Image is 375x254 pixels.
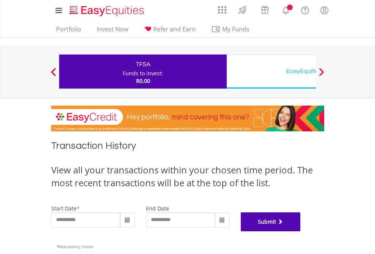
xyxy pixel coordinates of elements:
[51,164,324,190] div: View all your transactions within your chosen time period. The most recent transactions will be a...
[51,139,324,156] h1: Transaction History
[254,2,276,16] a: Vouchers
[295,2,315,17] a: FAQ's and Support
[241,212,301,231] button: Submit
[153,25,196,33] span: Refer and Earn
[259,4,271,16] img: vouchers-v2.svg
[51,205,77,212] label: start date
[218,6,226,14] img: grid-menu-icon.svg
[66,2,147,17] a: Home page
[53,25,84,37] a: Portfolio
[51,106,324,131] img: EasyCredit Promotion Banner
[315,2,334,19] a: My Profile
[46,72,61,79] button: Previous
[64,59,222,70] div: TFSA
[141,25,199,37] a: Refer and Earn
[211,24,261,34] span: My Funds
[94,25,131,37] a: Invest Now
[146,205,169,212] label: end date
[276,2,295,17] a: Notifications
[57,244,93,249] span: Mandatory Fields
[136,77,150,84] span: R0.00
[314,72,329,79] button: Next
[236,4,249,16] img: thrive-v2.svg
[123,70,163,77] div: Funds to invest:
[68,5,147,17] img: EasyEquities_Logo.png
[213,2,231,14] a: AppsGrid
